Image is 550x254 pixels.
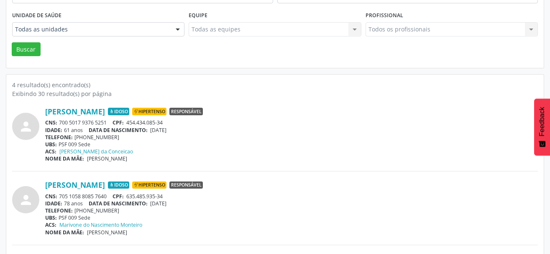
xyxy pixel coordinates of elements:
[45,193,538,200] div: 705 1058 8085 7640
[59,148,133,155] a: [PERSON_NAME] da Conceicao
[534,98,550,156] button: Feedback - Mostrar pesquisa
[132,108,166,115] span: Hipertenso
[89,200,148,207] span: DATA DE NASCIMENTO:
[12,9,61,22] label: Unidade de saúde
[45,180,105,189] a: [PERSON_NAME]
[45,221,56,228] span: ACS:
[366,9,403,22] label: Profissional
[126,193,163,200] span: 635.485.935-34
[150,200,166,207] span: [DATE]
[45,207,538,214] div: [PHONE_NUMBER]
[18,192,33,207] i: person
[538,107,546,136] span: Feedback
[189,9,207,22] label: Equipe
[45,214,57,221] span: UBS:
[45,119,57,126] span: CNS:
[113,193,124,200] span: CPF:
[45,127,538,134] div: 61 anos
[12,80,538,89] div: 4 resultado(s) encontrado(s)
[45,127,62,134] span: IDADE:
[45,148,56,155] span: ACS:
[59,221,142,228] a: Marivone do Nascimento Monteiro
[87,229,127,236] span: [PERSON_NAME]
[18,119,33,134] i: person
[12,89,538,98] div: Exibindo 30 resultado(s) por página
[108,108,129,115] span: Idoso
[132,181,166,189] span: Hipertenso
[113,119,124,126] span: CPF:
[45,200,62,207] span: IDADE:
[15,25,167,34] span: Todas as unidades
[45,107,105,116] a: [PERSON_NAME]
[169,181,203,189] span: Responsável
[126,119,163,126] span: 454.434.085-34
[45,207,73,214] span: TELEFONE:
[45,200,538,207] div: 78 anos
[45,229,84,236] span: NOME DA MÃE:
[45,134,538,141] div: [PHONE_NUMBER]
[150,127,166,134] span: [DATE]
[169,108,203,115] span: Responsável
[45,119,538,126] div: 700 5017 9376 5251
[45,155,84,162] span: NOME DA MÃE:
[45,193,57,200] span: CNS:
[45,134,73,141] span: TELEFONE:
[45,214,538,221] div: PSF 009 Sede
[45,141,57,148] span: UBS:
[45,141,538,148] div: PSF 009 Sede
[87,155,127,162] span: [PERSON_NAME]
[108,181,129,189] span: Idoso
[12,42,41,57] button: Buscar
[89,127,148,134] span: DATA DE NASCIMENTO:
